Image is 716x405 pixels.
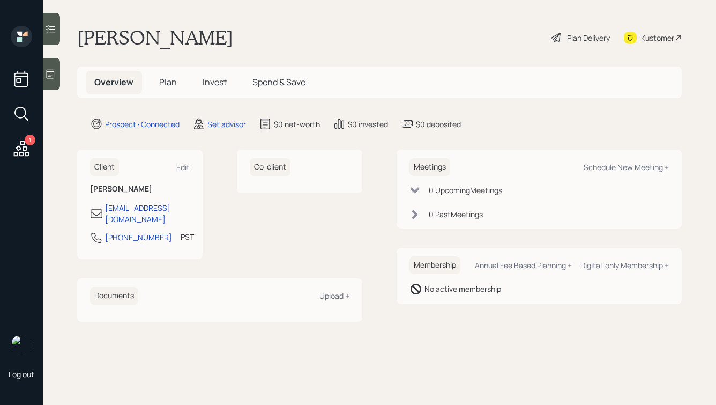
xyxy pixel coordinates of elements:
[424,283,501,294] div: No active membership
[274,119,320,130] div: $0 net-worth
[181,231,194,242] div: PST
[77,26,233,49] h1: [PERSON_NAME]
[416,119,461,130] div: $0 deposited
[90,158,119,176] h6: Client
[409,256,460,274] h6: Membership
[176,162,190,172] div: Edit
[409,158,450,176] h6: Meetings
[567,32,610,43] div: Plan Delivery
[25,135,35,145] div: 1
[159,76,177,88] span: Plan
[252,76,305,88] span: Spend & Save
[94,76,133,88] span: Overview
[203,76,227,88] span: Invest
[90,287,138,305] h6: Documents
[9,369,34,379] div: Log out
[250,158,290,176] h6: Co-client
[584,162,669,172] div: Schedule New Meeting +
[429,209,483,220] div: 0 Past Meeting s
[641,32,674,43] div: Kustomer
[475,260,572,270] div: Annual Fee Based Planning +
[90,185,190,194] h6: [PERSON_NAME]
[105,232,172,243] div: [PHONE_NUMBER]
[105,119,180,130] div: Prospect · Connected
[429,185,502,196] div: 0 Upcoming Meeting s
[319,291,349,301] div: Upload +
[105,202,190,225] div: [EMAIL_ADDRESS][DOMAIN_NAME]
[207,119,246,130] div: Set advisor
[580,260,669,270] div: Digital-only Membership +
[11,335,32,356] img: hunter_neumayer.jpg
[348,119,388,130] div: $0 invested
